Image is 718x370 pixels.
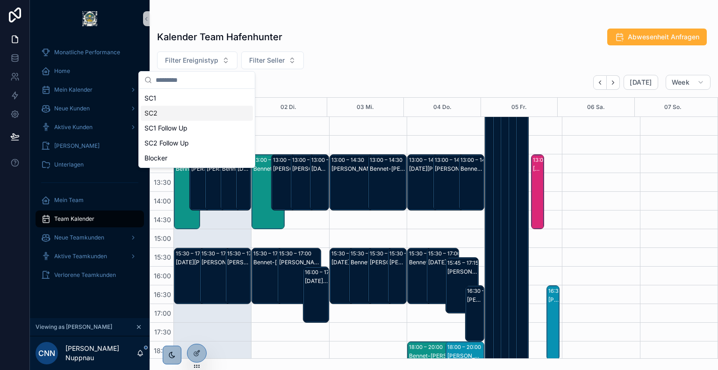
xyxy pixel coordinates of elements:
[227,249,262,258] div: 15:30 – 17:00
[152,328,173,336] span: 17:30
[54,215,94,223] span: Team Kalender
[176,249,210,258] div: 15:30 – 17:00
[409,342,445,352] div: 18:00 – 20:00
[607,75,620,90] button: Next
[447,352,483,360] div: [PERSON_NAME]: SC2
[222,165,245,173] div: Bennet-[PERSON_NAME]: SC1
[459,155,484,210] div: 13:00 – 14:30Bennet-[PERSON_NAME]: SC1
[331,249,366,258] div: 15:30 – 17:00
[305,277,328,285] div: [DATE][PERSON_NAME]: SC1
[628,32,699,42] span: Abwesenheit Anfragen
[36,63,144,80] a: Home
[253,165,283,173] div: Bennet-[PERSON_NAME]: SC2
[408,248,439,304] div: 15:30 – 17:00Bennet-[PERSON_NAME]: SC1
[249,56,285,65] span: Filter Seller
[221,155,246,210] div: 13:00 – 14:30Bennet-[PERSON_NAME]: SC1
[433,155,476,210] div: 13:00 – 14:30[PERSON_NAME]: SC1
[152,309,173,317] span: 17:00
[607,29,707,45] button: Abwesenheit Anfragen
[330,248,362,304] div: 15:30 – 17:00[DATE][PERSON_NAME]: SC1
[36,248,144,265] a: Aktive Teamkunden
[408,155,451,210] div: 13:00 – 14:30[DATE][PERSON_NAME]: SC1
[38,348,55,359] span: CNN
[201,259,243,266] div: [PERSON_NAME]: SC1
[428,259,458,266] div: [DATE][PERSON_NAME]: SC1
[151,178,173,186] span: 13:30
[141,121,253,136] div: SC1 Follow Up
[533,155,568,165] div: 13:00 – 15:00
[151,197,173,205] span: 14:00
[54,271,116,279] span: Verlorene Teamkunden
[664,98,682,116] button: 07 So.
[548,286,583,296] div: 16:30 – 18:30
[533,165,543,173] div: [DATE][PERSON_NAME]: SC2
[409,352,472,360] div: Bennet-[PERSON_NAME]: SC2
[252,248,295,304] div: 15:30 – 17:00Bennet-[PERSON_NAME]: SC1
[54,105,90,112] span: Neue Kunden
[547,286,559,360] div: 16:30 – 18:30[PERSON_NAME]: SC2
[357,98,374,116] button: 03 Mi.
[54,86,93,94] span: Mein Kalender
[460,165,483,173] div: Bennet-[PERSON_NAME]: SC1
[279,249,314,258] div: 15:30 – 17:00
[54,49,120,56] span: Monatliche Performance
[207,165,230,173] div: [PERSON_NAME]: SC1
[466,286,484,341] div: 16:30 – 18:00[PERSON_NAME]: SC1
[36,44,144,61] a: Monatliche Performance
[201,249,236,258] div: 15:30 – 17:00
[191,165,215,173] div: [PERSON_NAME]: SC1
[370,259,400,266] div: [PERSON_NAME]: SC1
[36,81,144,98] a: Mein Kalender
[435,155,470,165] div: 13:00 – 14:30
[36,138,144,154] a: [PERSON_NAME]
[409,165,450,173] div: [DATE][PERSON_NAME]: SC1
[141,136,253,151] div: SC2 Follow Up
[157,51,237,69] button: Select Button
[368,155,406,210] div: 13:00 – 14:30Bennet-[PERSON_NAME]: SC1
[467,286,502,296] div: 16:30 – 18:00
[447,268,477,276] div: [PERSON_NAME]: SC1
[176,259,217,266] div: [DATE][PERSON_NAME]: SC1
[279,259,320,266] div: [PERSON_NAME]: SC1
[65,344,136,363] p: [PERSON_NAME] Nuppnau
[237,165,250,173] div: [DATE][PERSON_NAME]: SC1
[447,342,483,352] div: 18:00 – 20:00
[511,98,527,116] div: 05 Fr.
[54,123,93,131] span: Aktive Kunden
[273,155,308,165] div: 13:00 – 14:30
[278,248,321,304] div: 15:30 – 17:00[PERSON_NAME]: SC1
[672,78,689,87] span: Week
[292,165,322,173] div: [PERSON_NAME]: SC1
[253,155,288,165] div: 13:00 – 15:00
[141,91,253,106] div: SC1
[236,155,251,210] div: 13:00 – 14:30[DATE][PERSON_NAME]: SC1
[368,248,400,304] div: 15:30 – 17:00[PERSON_NAME]: SC1
[36,210,144,227] a: Team Kalender
[253,249,288,258] div: 15:30 – 17:00
[351,249,385,258] div: 15:30 – 17:00
[433,98,452,116] button: 04 Do.
[370,155,405,165] div: 13:00 – 14:30
[303,267,328,322] div: 16:00 – 17:30[DATE][PERSON_NAME]: SC1
[54,161,84,168] span: Unterlagen
[54,234,104,241] span: Neue Teamkunden
[82,11,97,26] img: App logo
[409,259,439,266] div: Bennet-[PERSON_NAME]: SC1
[152,253,173,261] span: 15:30
[330,155,395,210] div: 13:00 – 14:30[PERSON_NAME]: SC1
[331,165,394,173] div: [PERSON_NAME]: SC1
[152,234,173,242] span: 15:00
[151,347,173,355] span: 18:00
[447,258,481,268] div: 15:45 – 17:15
[174,155,200,229] div: 13:00 – 15:00Bennet-[PERSON_NAME]: SC2
[427,248,459,304] div: 15:30 – 17:00[DATE][PERSON_NAME]: SC1
[389,259,406,266] div: [PERSON_NAME]: SC1
[36,267,144,283] a: Verlorene Teamkunden
[36,323,112,331] span: Viewing as [PERSON_NAME]
[587,98,605,116] button: 06 Sa.
[54,67,70,75] span: Home
[190,155,215,210] div: 13:00 – 14:30[PERSON_NAME]: SC1
[36,119,144,136] a: Aktive Kunden
[139,89,255,167] div: Suggestions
